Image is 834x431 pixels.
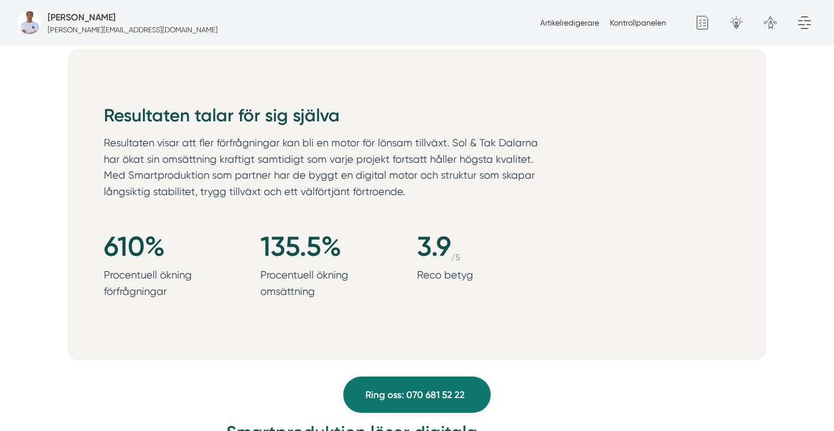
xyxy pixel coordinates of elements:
h4: % [260,230,363,267]
h5: Administratör [48,10,116,24]
a: Artikelredigerare [540,18,599,27]
span: Ring oss: 070 681 52 22 [365,387,465,403]
p: Procentuell ökning omsättning [260,267,363,300]
p: Procentuell ökning förfrågningar [104,267,206,300]
span: 610 [104,230,145,263]
p: [PERSON_NAME][EMAIL_ADDRESS][DOMAIN_NAME] [48,24,218,35]
div: /5 [451,252,460,263]
a: Kontrollpanelen [610,18,666,27]
a: Ring oss: 070 681 52 22 [343,377,491,413]
p: Resultaten visar att fler förfrågningar kan bli en motor för lönsam tillväxt. Sol & Tak Dalarna h... [104,135,540,205]
h4: % [104,230,206,267]
span: 135.5 [260,230,321,263]
p: Reco betyg [417,267,519,284]
span: 3.9 [417,230,451,263]
h2: Resultaten talar för sig själva [104,103,730,135]
img: foretagsbild-pa-smartproduktion-en-webbyraer-i-dalarnas-lan.png [18,11,41,34]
